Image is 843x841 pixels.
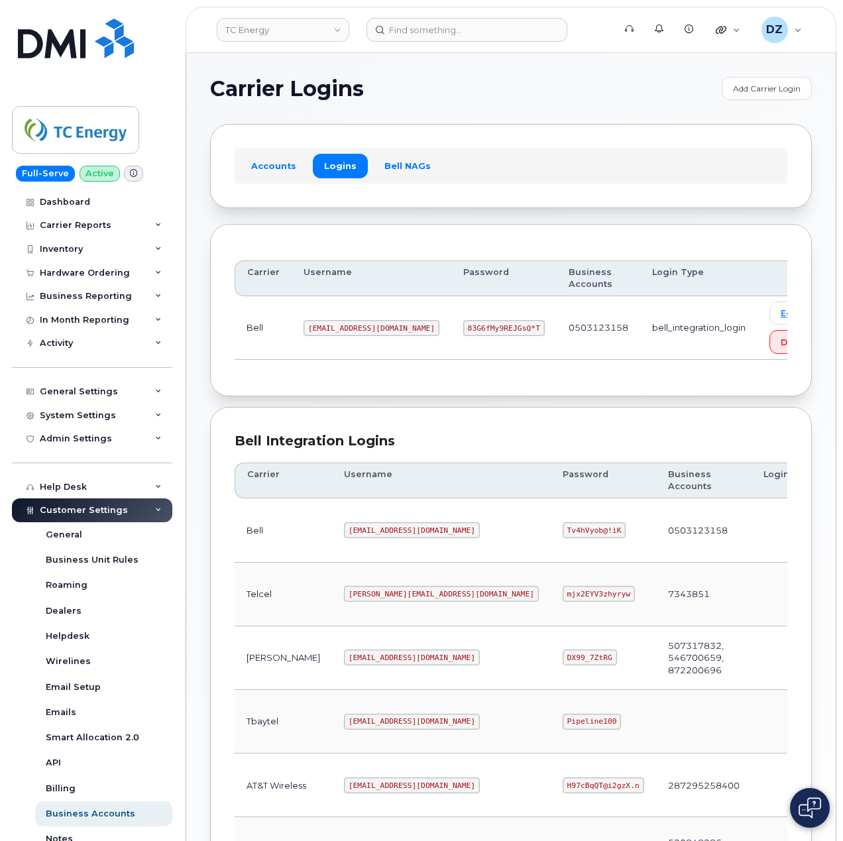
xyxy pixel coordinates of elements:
th: Password [551,463,656,499]
th: Login Type [752,463,840,499]
code: [PERSON_NAME][EMAIL_ADDRESS][DOMAIN_NAME] [344,586,539,602]
th: Login Type [640,260,758,297]
code: 83G6fMy9REJGsQ*T [463,320,545,336]
code: [EMAIL_ADDRESS][DOMAIN_NAME] [344,777,480,793]
td: 0503123158 [557,296,640,360]
code: [EMAIL_ADDRESS][DOMAIN_NAME] [344,649,480,665]
th: Business Accounts [656,463,752,499]
span: Delete [781,336,811,349]
th: Carrier [235,260,292,297]
span: Carrier Logins [210,79,364,99]
code: H97cBqQT@i2gzX.n [563,777,644,793]
td: 287295258400 [656,754,752,817]
td: 7343851 [656,563,752,626]
code: Pipeline100 [563,714,622,730]
code: [EMAIL_ADDRESS][DOMAIN_NAME] [344,522,480,538]
td: Telcel [235,563,332,626]
td: bell_integration_login [640,296,758,360]
code: mjx2EYV3zhyryw [563,586,635,602]
code: [EMAIL_ADDRESS][DOMAIN_NAME] [304,320,439,336]
code: DX99_7ZtRG [563,649,617,665]
a: Bell NAGs [373,154,442,178]
th: Username [332,463,551,499]
a: Add Carrier Login [722,77,812,100]
a: Edit [769,302,809,325]
td: Tbaytel [235,690,332,754]
th: Carrier [235,463,332,499]
td: Bell [235,498,332,562]
button: Delete [769,330,822,354]
td: 0503123158 [656,498,752,562]
a: Logins [313,154,368,178]
code: [EMAIL_ADDRESS][DOMAIN_NAME] [344,714,480,730]
td: 507317832, 546700659, 872200696 [656,626,752,690]
code: Tv4hVyob@!iK [563,522,626,538]
td: Bell [235,296,292,360]
th: Password [451,260,557,297]
td: [PERSON_NAME] [235,626,332,690]
th: Business Accounts [557,260,640,297]
a: Accounts [240,154,308,178]
th: Username [292,260,451,297]
td: AT&T Wireless [235,754,332,817]
div: Bell Integration Logins [235,431,787,451]
img: Open chat [799,797,821,818]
